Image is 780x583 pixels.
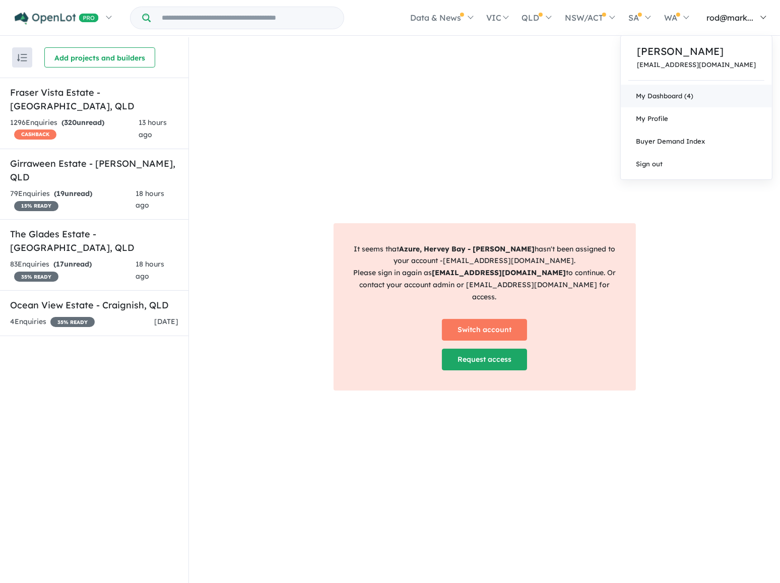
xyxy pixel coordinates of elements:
[621,107,772,130] a: My Profile
[14,201,58,211] span: 15 % READY
[56,260,64,269] span: 17
[10,188,136,212] div: 79 Enquir ies
[64,118,77,127] span: 320
[637,44,756,59] a: [PERSON_NAME]
[14,272,58,282] span: 35 % READY
[432,268,566,277] strong: [EMAIL_ADDRESS][DOMAIN_NAME]
[17,54,27,61] img: sort.svg
[637,61,756,69] a: [EMAIL_ADDRESS][DOMAIN_NAME]
[136,260,164,281] span: 18 hours ago
[621,130,772,153] a: Buyer Demand Index
[53,260,92,269] strong: ( unread)
[61,118,104,127] strong: ( unread)
[139,118,167,139] span: 13 hours ago
[636,114,668,122] span: My Profile
[621,153,772,175] a: Sign out
[10,86,178,113] h5: Fraser Vista Estate - [GEOGRAPHIC_DATA] , QLD
[10,258,136,283] div: 83 Enquir ies
[56,189,64,198] span: 19
[442,319,527,341] a: Switch account
[399,244,535,253] strong: Azure, Hervey Bay - [PERSON_NAME]
[44,47,155,68] button: Add projects and builders
[10,157,178,184] h5: Girraween Estate - [PERSON_NAME] , QLD
[54,189,92,198] strong: ( unread)
[10,316,95,328] div: 4 Enquir ies
[10,298,178,312] h5: Ocean View Estate - Craignish , QLD
[10,117,139,141] div: 1296 Enquir ies
[154,317,178,326] span: [DATE]
[136,189,164,210] span: 18 hours ago
[442,349,527,370] a: Request access
[351,243,619,303] p: It seems that hasn't been assigned to your account - [EMAIL_ADDRESS][DOMAIN_NAME] . Please sign i...
[621,85,772,107] a: My Dashboard (4)
[14,129,56,140] span: CASHBACK
[706,13,753,23] span: rod@mark...
[10,227,178,254] h5: The Glades Estate - [GEOGRAPHIC_DATA] , QLD
[153,7,342,29] input: Try estate name, suburb, builder or developer
[50,317,95,327] span: 35 % READY
[15,12,99,25] img: Openlot PRO Logo White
